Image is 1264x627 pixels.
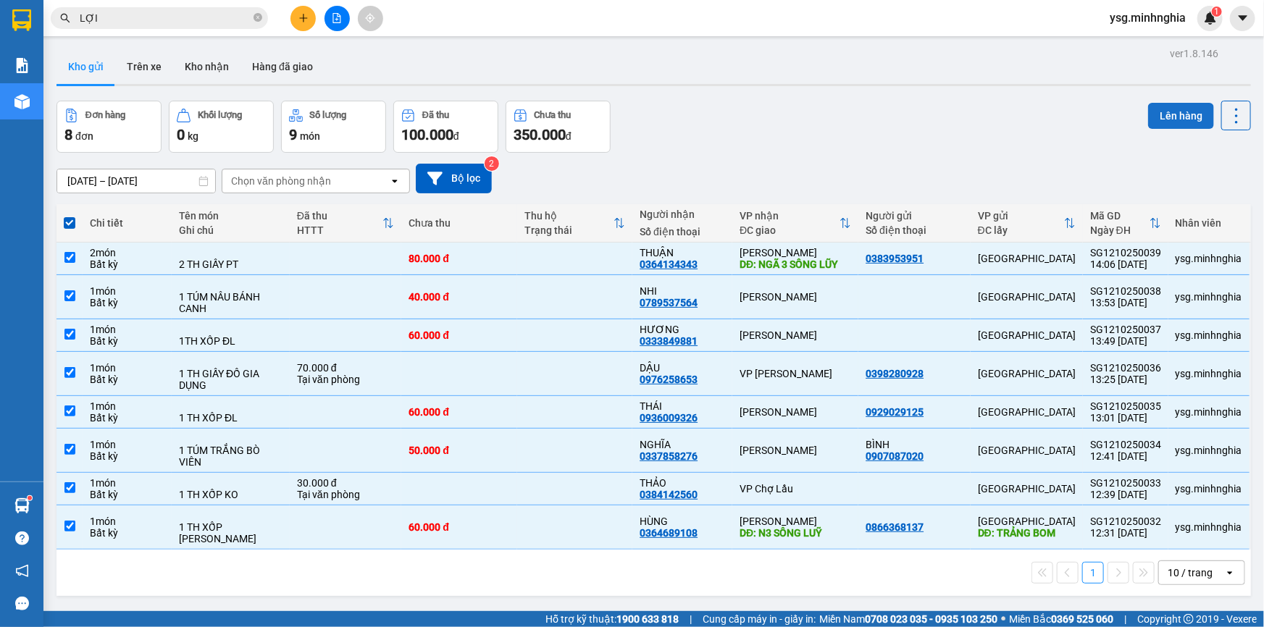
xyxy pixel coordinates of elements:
div: HƯƠNG [640,324,725,335]
div: [PERSON_NAME] [740,329,851,341]
span: notification [15,564,29,578]
div: ĐC lấy [978,224,1064,236]
span: question-circle [15,531,29,545]
div: [GEOGRAPHIC_DATA] [978,329,1076,341]
th: Toggle SortBy [1083,204,1168,243]
div: 1 món [90,324,164,335]
div: ysg.minhnghia [1176,253,1242,264]
div: [PERSON_NAME] [740,291,851,303]
div: 40.000 đ [409,291,509,303]
div: ver 1.8.146 [1170,46,1218,62]
button: aim [358,6,383,31]
div: [GEOGRAPHIC_DATA] [978,445,1076,456]
div: BÌNH [866,439,963,450]
button: Khối lượng0kg [169,101,274,153]
div: HÙNG [640,516,725,527]
div: 1 TH XỐP KO [179,489,282,500]
div: Ngày ĐH [1090,224,1150,236]
div: Bất kỳ [90,297,164,308]
div: Tại văn phòng [297,374,395,385]
img: solution-icon [14,58,30,73]
div: 1 món [90,400,164,412]
div: [PERSON_NAME] [740,516,851,527]
span: 350.000 [514,126,566,143]
th: Toggle SortBy [732,204,858,243]
span: Hỗ trợ kỹ thuật: [545,611,679,627]
div: 12:39 [DATE] [1090,489,1161,500]
div: 0364689108 [640,527,698,539]
div: 0907087020 [866,450,924,462]
span: 8 [64,126,72,143]
div: THẢO [640,477,725,489]
div: ysg.minhnghia [1176,329,1242,341]
div: 50.000 đ [409,445,509,456]
div: Đã thu [422,110,449,120]
div: SG1210250039 [1090,247,1161,258]
div: [GEOGRAPHIC_DATA] [978,483,1076,495]
div: THÁI [640,400,725,412]
div: Chọn văn phòng nhận [231,174,331,188]
div: 13:49 [DATE] [1090,335,1161,347]
span: | [1124,611,1126,627]
span: kg [188,130,198,142]
div: VP Chợ Lầu [740,483,851,495]
button: Hàng đã giao [240,49,325,84]
div: 13:01 [DATE] [1090,412,1161,424]
span: đ [453,130,459,142]
div: Người nhận [640,209,725,220]
sup: 1 [28,496,32,500]
div: 70.000 đ [297,362,395,374]
div: 1TH XỐP ĐL [179,335,282,347]
span: 1 [1214,7,1219,17]
div: Tên món [179,210,282,222]
div: Nhân viên [1176,217,1242,229]
span: plus [298,13,309,23]
button: Số lượng9món [281,101,386,153]
div: Bất kỳ [90,258,164,270]
span: search [60,13,70,23]
div: 0384142560 [640,489,698,500]
div: Đã thu [297,210,383,222]
div: DĐ: NGÃ 3 SÔNG LŨY [740,258,851,270]
span: close-circle [254,12,262,25]
div: 0976258653 [640,374,698,385]
div: 0364134343 [640,258,698,270]
div: NHI [640,285,725,297]
div: 80.000 đ [409,253,509,264]
div: 30.000 đ [297,477,395,489]
div: 0383953951 [866,253,924,264]
img: warehouse-icon [14,94,30,109]
button: Chưa thu350.000đ [506,101,611,153]
div: Khối lượng [198,110,242,120]
button: Trên xe [115,49,173,84]
img: warehouse-icon [14,498,30,513]
div: SG1210250035 [1090,400,1161,412]
div: 1 món [90,477,164,489]
div: 12:31 [DATE] [1090,527,1161,539]
div: THUẬN [640,247,725,258]
div: Đơn hàng [85,110,125,120]
div: ysg.minhnghia [1176,521,1242,533]
button: Kho nhận [173,49,240,84]
div: [GEOGRAPHIC_DATA] [978,516,1076,527]
div: Mã GD [1090,210,1150,222]
strong: 1900 633 818 [616,613,679,625]
div: VP [PERSON_NAME] [740,368,851,379]
div: 1 món [90,516,164,527]
button: Lên hàng [1148,103,1214,129]
div: Bất kỳ [90,527,164,539]
div: Bất kỳ [90,412,164,424]
div: SG1210250037 [1090,324,1161,335]
div: 10 / trang [1168,565,1213,580]
div: 14:06 [DATE] [1090,258,1161,270]
span: món [300,130,320,142]
div: Bất kỳ [90,335,164,347]
div: 60.000 đ [409,406,509,418]
div: 1 TH XỐP BÁNH KẸO [179,521,282,544]
input: Tìm tên, số ĐT hoặc mã đơn [80,10,251,26]
div: 1 món [90,439,164,450]
button: Đã thu100.000đ [393,101,498,153]
button: caret-down [1230,6,1255,31]
div: [PERSON_NAME] [740,406,851,418]
div: NGHĨA [640,439,725,450]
